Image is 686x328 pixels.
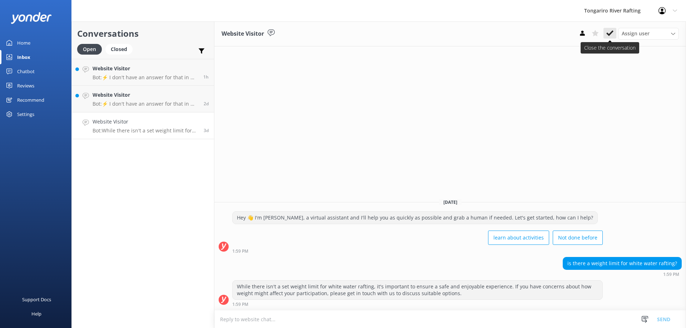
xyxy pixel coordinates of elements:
[72,112,214,139] a: Website VisitorBot:While there isn't a set weight limit for white water rafting, it's important t...
[77,44,102,55] div: Open
[233,281,602,299] div: While there isn't a set weight limit for white water rafting, it's important to ensure a safe and...
[232,302,248,307] strong: 1:59 PM
[232,248,603,253] div: Aug 17 2025 01:59pm (UTC +12:00) Pacific/Auckland
[563,272,682,277] div: Aug 17 2025 01:59pm (UTC +12:00) Pacific/Auckland
[31,307,41,321] div: Help
[563,257,681,269] div: is there a weight limit for white water rafting?
[105,45,136,53] a: Closed
[93,101,198,107] p: Bot: ⚡ I don't have an answer for that in my knowledge base. Please try and rephrase your questio...
[105,44,133,55] div: Closed
[93,65,198,72] h4: Website Visitor
[93,127,198,134] p: Bot: While there isn't a set weight limit for white water rafting, it's important to ensure a saf...
[17,64,35,79] div: Chatbot
[618,28,679,39] div: Assign User
[93,74,198,81] p: Bot: ⚡ I don't have an answer for that in my knowledge base. Please try and rephrase your questio...
[93,91,198,99] h4: Website Visitor
[232,302,603,307] div: Aug 17 2025 01:59pm (UTC +12:00) Pacific/Auckland
[622,30,650,37] span: Assign user
[488,231,549,245] button: learn about activities
[11,12,52,24] img: yonder-white-logo.png
[204,101,209,107] span: Aug 18 2025 08:37pm (UTC +12:00) Pacific/Auckland
[77,45,105,53] a: Open
[204,127,209,133] span: Aug 17 2025 01:59pm (UTC +12:00) Pacific/Auckland
[93,118,198,126] h4: Website Visitor
[22,292,51,307] div: Support Docs
[17,50,30,64] div: Inbox
[17,107,34,121] div: Settings
[553,231,603,245] button: Not done before
[72,59,214,86] a: Website VisitorBot:⚡ I don't have an answer for that in my knowledge base. Please try and rephras...
[439,199,462,205] span: [DATE]
[663,272,679,277] strong: 1:59 PM
[203,74,209,80] span: Aug 21 2025 07:59am (UTC +12:00) Pacific/Auckland
[77,27,209,40] h2: Conversations
[17,79,34,93] div: Reviews
[72,86,214,112] a: Website VisitorBot:⚡ I don't have an answer for that in my knowledge base. Please try and rephras...
[17,36,30,50] div: Home
[233,212,597,224] div: Hey 👋 I'm [PERSON_NAME], a virtual assistant and I'll help you as quickly as possible and grab a ...
[232,249,248,253] strong: 1:59 PM
[17,93,44,107] div: Recommend
[222,29,264,39] h3: Website Visitor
